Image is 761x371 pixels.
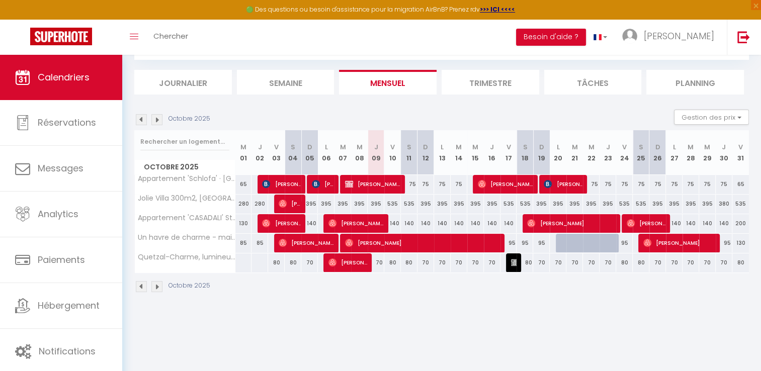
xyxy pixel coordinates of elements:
[732,234,749,252] div: 130
[328,253,367,272] span: [PERSON_NAME]
[274,142,279,152] abbr: V
[442,70,539,95] li: Trimestre
[666,214,683,233] div: 140
[615,20,727,55] a: ... [PERSON_NAME]
[384,214,401,233] div: 140
[583,130,600,175] th: 22
[456,142,462,152] abbr: M
[262,174,301,194] span: [PERSON_NAME]
[38,116,96,129] span: Réservations
[312,174,334,194] span: [PERSON_NAME]
[666,175,683,194] div: 75
[674,110,749,125] button: Gestion des prix
[417,175,434,194] div: 75
[633,253,649,272] div: 80
[374,142,378,152] abbr: J
[339,70,437,95] li: Mensuel
[606,142,610,152] abbr: J
[401,253,417,272] div: 80
[467,195,484,213] div: 395
[368,130,384,175] th: 09
[550,195,566,213] div: 395
[451,253,467,272] div: 70
[390,142,395,152] abbr: V
[655,142,660,152] abbr: D
[345,174,400,194] span: [PERSON_NAME]
[334,195,351,213] div: 395
[716,234,732,252] div: 95
[646,70,744,95] li: Planning
[738,142,743,152] abbr: V
[633,195,649,213] div: 535
[672,142,675,152] abbr: L
[566,253,583,272] div: 70
[523,142,527,152] abbr: S
[235,175,252,194] div: 65
[622,142,627,152] abbr: V
[722,142,726,152] abbr: J
[704,142,710,152] abbr: M
[649,195,666,213] div: 395
[240,142,246,152] abbr: M
[649,253,666,272] div: 70
[517,234,533,252] div: 95
[732,253,749,272] div: 80
[583,195,600,213] div: 395
[258,142,262,152] abbr: J
[533,234,550,252] div: 95
[401,130,417,175] th: 11
[699,195,716,213] div: 395
[490,142,494,152] abbr: J
[484,253,500,272] div: 70
[732,195,749,213] div: 535
[732,214,749,233] div: 200
[235,130,252,175] th: 01
[600,130,616,175] th: 23
[291,142,295,152] abbr: S
[600,175,616,194] div: 75
[517,195,533,213] div: 535
[301,130,318,175] th: 05
[384,253,401,272] div: 80
[279,194,301,213] span: [PERSON_NAME]
[484,195,500,213] div: 395
[451,214,467,233] div: 140
[544,174,582,194] span: [PERSON_NAME]
[301,195,318,213] div: 395
[434,175,451,194] div: 75
[235,234,252,252] div: 85
[318,195,334,213] div: 395
[732,175,749,194] div: 65
[732,130,749,175] th: 31
[511,253,517,272] span: [PERSON_NAME]
[616,175,633,194] div: 75
[616,234,633,252] div: 95
[683,253,699,272] div: 70
[407,142,411,152] abbr: S
[384,195,401,213] div: 535
[639,142,643,152] abbr: S
[401,195,417,213] div: 535
[235,195,252,213] div: 280
[683,195,699,213] div: 395
[434,214,451,233] div: 140
[467,253,484,272] div: 70
[666,130,683,175] th: 27
[527,214,616,233] span: [PERSON_NAME]
[268,130,285,175] th: 03
[251,195,268,213] div: 280
[557,142,560,152] abbr: L
[168,281,210,291] p: Octobre 2025
[307,142,312,152] abbr: D
[168,114,210,124] p: Octobre 2025
[533,253,550,272] div: 70
[368,253,384,272] div: 70
[566,130,583,175] th: 21
[325,142,328,152] abbr: L
[500,195,517,213] div: 535
[622,29,637,44] img: ...
[268,253,285,272] div: 80
[633,130,649,175] th: 25
[616,130,633,175] th: 24
[136,253,237,261] span: Quetzal-Charme, lumineux, balcon, parking gratuit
